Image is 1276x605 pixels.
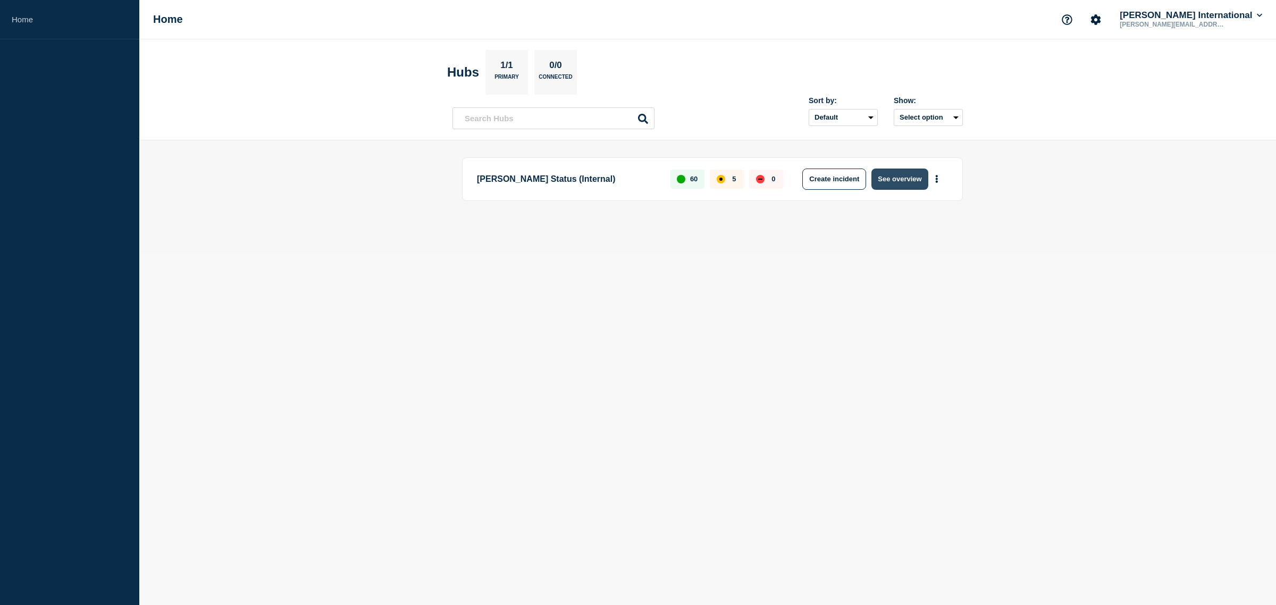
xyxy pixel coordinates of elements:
[477,169,658,190] p: [PERSON_NAME] Status (Internal)
[539,74,572,85] p: Connected
[677,175,685,183] div: up
[494,74,519,85] p: Primary
[497,60,517,74] p: 1/1
[1118,21,1228,28] p: [PERSON_NAME][EMAIL_ADDRESS][PERSON_NAME][DOMAIN_NAME]
[1056,9,1078,31] button: Support
[809,109,878,126] select: Sort by
[153,13,183,26] h1: Home
[894,96,963,105] div: Show:
[756,175,765,183] div: down
[809,96,878,105] div: Sort by:
[732,175,736,183] p: 5
[452,107,654,129] input: Search Hubs
[1085,9,1107,31] button: Account settings
[894,109,963,126] button: Select option
[690,175,698,183] p: 60
[717,175,725,183] div: affected
[930,169,944,189] button: More actions
[1118,10,1264,21] button: [PERSON_NAME] International
[545,60,566,74] p: 0/0
[871,169,928,190] button: See overview
[447,65,479,80] h2: Hubs
[771,175,775,183] p: 0
[802,169,866,190] button: Create incident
